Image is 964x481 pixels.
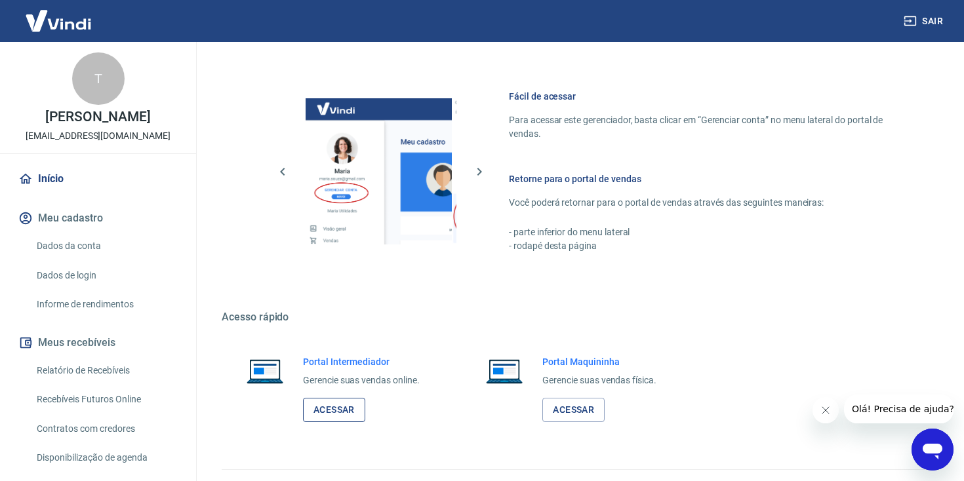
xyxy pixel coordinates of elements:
img: Imagem da dashboard mostrando o botão de gerenciar conta na sidebar no lado esquerdo [306,98,452,244]
h6: Portal Maquininha [542,355,656,368]
img: Imagem da dashboard mostrando um botão para voltar ao gerenciamento de vendas da maquininha com o... [452,98,598,244]
a: Contratos com credores [31,415,180,442]
p: [EMAIL_ADDRESS][DOMAIN_NAME] [26,129,171,143]
p: Você poderá retornar para o portal de vendas através das seguintes maneiras: [509,196,901,210]
a: Dados de login [31,262,180,289]
a: Disponibilização de agenda [31,444,180,471]
h6: Portal Intermediador [303,355,420,368]
a: Acessar [542,398,605,422]
a: Acessar [303,398,365,422]
h6: Retorne para o portal de vendas [509,172,901,185]
p: [PERSON_NAME] [45,110,150,124]
a: Relatório de Recebíveis [31,357,180,384]
h5: Acesso rápido [222,311,933,324]
img: Imagem de um notebook aberto [237,355,292,387]
a: Recebíveis Futuros Online [31,386,180,413]
button: Meu cadastro [16,204,180,233]
p: Para acessar este gerenciador, basta clicar em “Gerenciar conta” no menu lateral do portal de ven... [509,113,901,141]
iframe: Botão para abrir a janela de mensagens [912,429,954,471]
button: Sair [901,9,948,33]
img: Imagem de um notebook aberto [477,355,532,387]
div: T [72,52,125,105]
img: Vindi [16,1,101,41]
p: - rodapé desta página [509,239,901,253]
button: Meus recebíveis [16,328,180,357]
p: Gerencie suas vendas física. [542,374,656,387]
a: Dados da conta [31,233,180,260]
p: Gerencie suas vendas online. [303,374,420,387]
iframe: Fechar mensagem [813,397,839,423]
iframe: Mensagem da empresa [844,394,954,423]
span: Olá! Precisa de ajuda? [8,9,110,20]
p: - parte inferior do menu lateral [509,225,901,239]
a: Informe de rendimentos [31,291,180,318]
a: Início [16,164,180,193]
h6: Fácil de acessar [509,90,901,103]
